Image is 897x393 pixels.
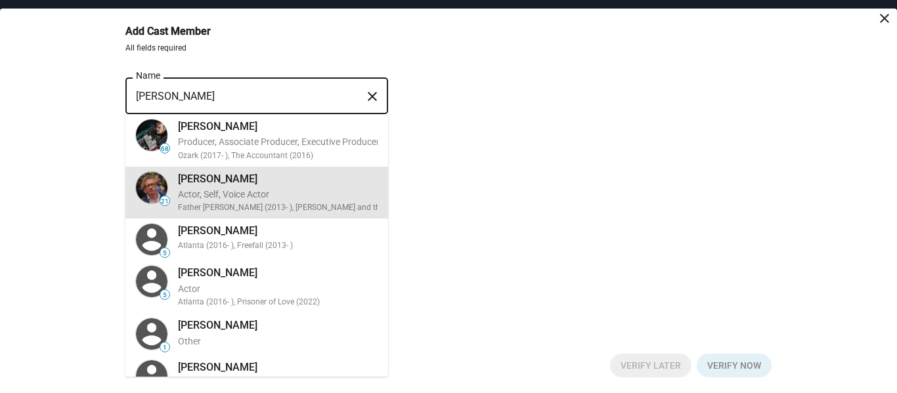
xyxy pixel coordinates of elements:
[178,335,378,348] div: Other
[364,87,380,107] mat-icon: close
[136,318,167,350] img: Mark Williams
[136,119,167,151] img: Mark Williams
[125,43,772,54] p: All fields required
[160,249,169,257] span: 5
[178,136,380,148] div: Producer, Associate Producer, Executive Producer
[178,151,380,161] div: Ozark (2017- ), The Accountant (2016)
[160,197,169,205] span: 21
[136,172,167,203] img: Mark Williams
[136,224,167,255] img: markell williams
[136,360,167,392] img: Mark Williams
[178,360,378,374] div: [PERSON_NAME]
[178,119,380,133] div: [PERSON_NAME]
[178,318,378,332] div: [PERSON_NAME]
[125,24,229,38] h3: Add Cast Member
[178,172,459,186] div: [PERSON_NAME]
[178,224,378,238] div: [PERSON_NAME]
[178,297,378,308] div: Atlanta (2016- ), Prisoner of Love (2022)
[178,241,378,251] div: Atlanta (2016- ), Freefall (2013- )
[160,344,169,352] span: 1
[178,203,459,213] div: Father [PERSON_NAME] (2013- ), [PERSON_NAME] and the Goblet of Fire (2005)
[136,266,167,297] img: markell williams
[178,266,378,279] div: [PERSON_NAME]
[178,188,459,201] div: Actor, Self, Voice Actor
[160,291,169,299] span: 5
[877,10,892,26] mat-icon: close
[160,145,169,153] span: 68
[178,283,378,295] div: Actor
